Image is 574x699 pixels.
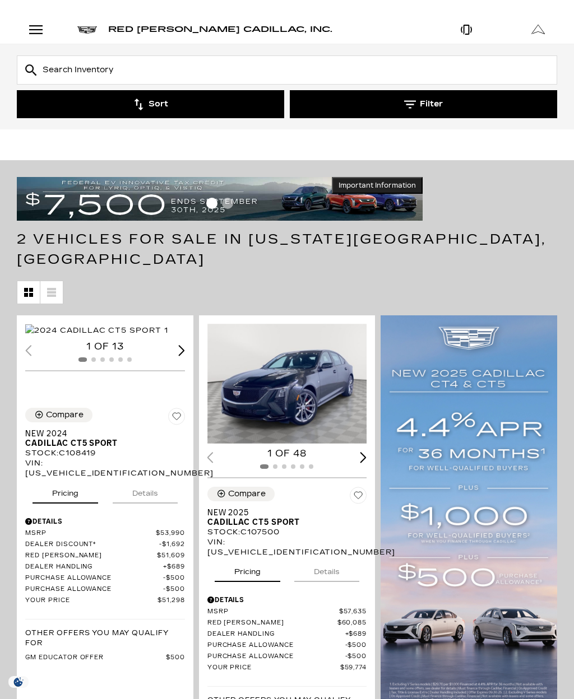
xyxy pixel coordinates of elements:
[350,487,367,508] button: Save Vehicle
[25,563,185,571] a: Dealer Handling $689
[25,563,163,571] span: Dealer Handling
[25,429,185,448] a: New 2024Cadillac CT5 Sport
[345,641,367,650] span: $500
[207,619,367,627] a: Red [PERSON_NAME] $60,085
[207,630,345,639] span: Dealer Handling
[158,597,185,605] span: $51,298
[6,676,31,688] img: Opt-Out Icon
[17,231,547,267] span: 2 Vehicles for Sale in [US_STATE][GEOGRAPHIC_DATA], [GEOGRAPHIC_DATA]
[340,664,367,672] span: $59,774
[207,487,275,501] button: Compare Vehicle
[25,324,168,337] img: 2024 Cadillac CT5 Sport 1
[207,653,367,661] a: Purchase Allowance $500
[207,653,345,661] span: Purchase Allowance
[290,90,557,118] button: Filter
[207,324,367,444] div: 1 / 2
[294,557,359,582] button: details tab
[207,664,340,672] span: Your Price
[222,198,233,209] span: Go to slide 2
[25,628,185,648] p: Other Offers You May Qualify For
[17,55,557,85] input: Search Inventory
[25,585,163,594] span: Purchase Allowance
[207,630,367,639] a: Dealer Handling $689
[25,458,185,478] div: VIN: [US_VEHICLE_IDENTIFICATION_NUMBER]
[337,619,367,627] span: $60,085
[163,563,185,571] span: $689
[25,597,158,605] span: Your Price
[228,489,266,499] div: Compare
[25,324,185,337] div: 1 / 2
[25,429,177,439] span: New 2024
[360,452,367,463] div: Next slide
[25,341,185,353] div: 1 of 13
[25,654,166,662] span: GM Educator Offer
[166,654,185,662] span: $500
[25,408,92,422] button: Compare Vehicle
[345,630,367,639] span: $689
[25,574,185,582] a: Purchase Allowance $500
[339,608,367,616] span: $57,635
[25,516,185,526] div: Pricing Details - New 2024 Cadillac CT5 Sport
[207,518,359,527] span: Cadillac CT5 Sport
[207,595,367,605] div: Pricing Details - New 2025 Cadillac CT5 Sport
[33,479,98,504] button: pricing tab
[17,90,284,118] button: Sort
[25,585,185,594] a: Purchase Allowance $500
[25,574,163,582] span: Purchase Allowance
[156,529,185,538] span: $53,990
[25,552,185,560] a: Red [PERSON_NAME] $51,609
[207,641,345,650] span: Purchase Allowance
[159,540,185,549] span: $1,692
[207,527,367,537] div: Stock : C107500
[6,676,31,688] section: Click to Open Cookie Consent Modal
[25,540,185,549] a: Dealer Discount* $1,692
[163,574,185,582] span: $500
[207,619,337,627] span: Red [PERSON_NAME]
[207,508,367,527] a: New 2025Cadillac CT5 Sport
[168,408,185,429] button: Save Vehicle
[207,324,367,444] img: 2025 Cadillac CT5 Sport 1
[113,479,178,504] button: details tab
[332,177,423,194] button: Important Information
[207,664,367,672] a: Your Price $59,774
[108,25,332,34] span: Red [PERSON_NAME] Cadillac, Inc.
[206,198,217,209] span: Go to slide 1
[339,181,416,190] span: Important Information
[207,448,367,460] div: 1 of 48
[25,448,185,458] div: Stock : C108419
[215,557,280,582] button: pricing tab
[46,410,84,420] div: Compare
[502,16,574,44] a: Open Get Directions Modal
[25,529,185,538] a: MSRP $53,990
[163,585,185,594] span: $500
[207,537,367,557] div: VIN: [US_VEHICLE_IDENTIFICATION_NUMBER]
[207,641,367,650] a: Purchase Allowance $500
[207,608,367,616] a: MSRP $57,635
[108,26,332,34] a: Red [PERSON_NAME] Cadillac, Inc.
[77,26,97,34] img: Cadillac logo
[178,345,185,356] div: Next slide
[25,654,185,662] a: GM Educator Offer $500
[25,540,159,549] span: Dealer Discount*
[25,529,156,538] span: MSRP
[25,439,177,448] span: Cadillac CT5 Sport
[207,608,339,616] span: MSRP
[207,508,359,518] span: New 2025
[25,597,185,605] a: Your Price $51,298
[430,16,502,44] a: Open Phone Modal
[345,653,367,661] span: $500
[157,552,185,560] span: $51,609
[17,177,423,221] img: vrp-tax-ending-august-version
[25,552,157,560] span: Red [PERSON_NAME]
